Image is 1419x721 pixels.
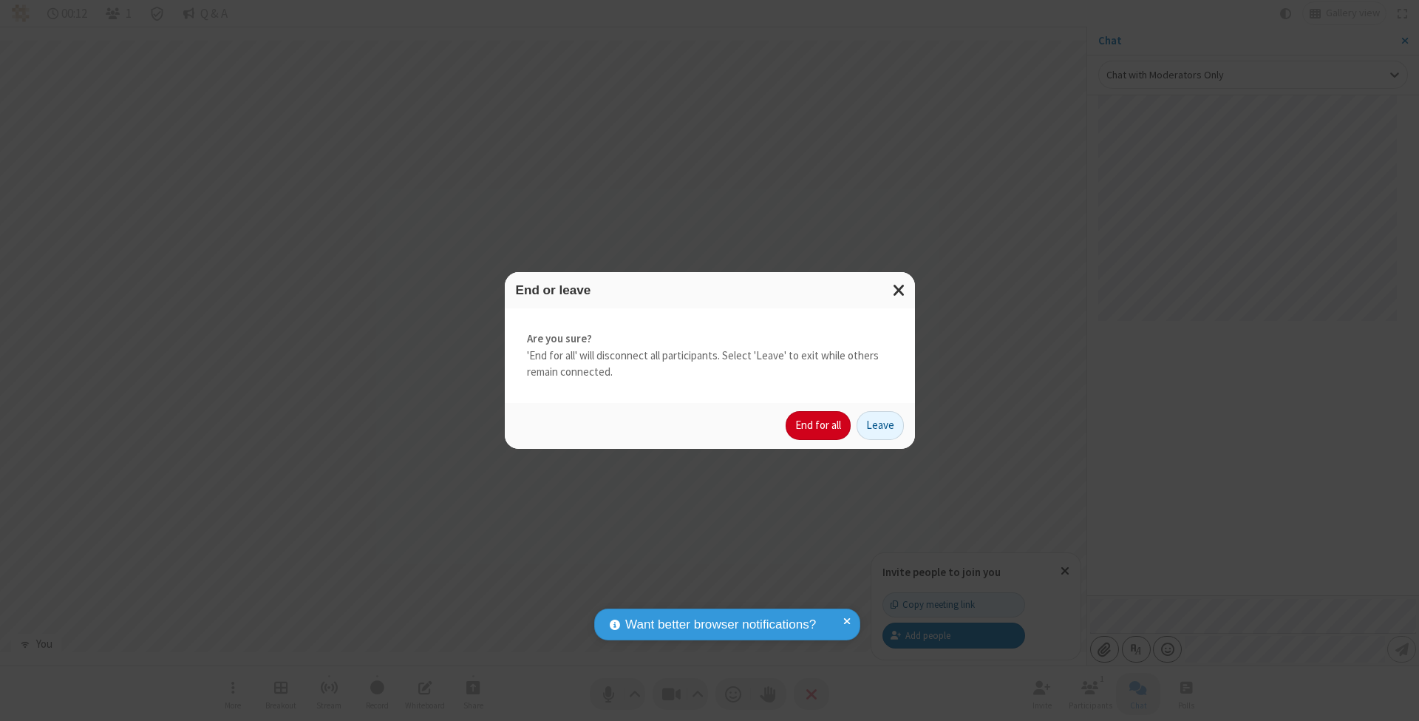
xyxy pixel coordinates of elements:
[625,615,816,634] span: Want better browser notifications?
[527,331,893,348] strong: Are you sure?
[857,411,904,441] button: Leave
[516,283,904,297] h3: End or leave
[786,411,851,441] button: End for all
[884,272,915,308] button: Close modal
[505,308,915,403] div: 'End for all' will disconnect all participants. Select 'Leave' to exit while others remain connec...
